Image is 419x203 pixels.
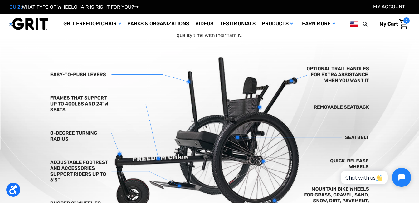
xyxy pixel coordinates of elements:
[60,14,124,34] a: GRIT Freedom Chair
[365,17,375,31] input: Search
[350,20,358,28] img: us.png
[379,21,398,27] span: My Cart
[259,14,296,34] a: Products
[90,26,124,32] span: Phone Number
[9,17,48,30] img: GRIT All-Terrain Wheelchair and Mobility Equipment
[124,14,192,34] a: Parks & Organizations
[373,4,405,10] a: Account
[375,17,410,31] a: Cart with 0 items
[296,14,338,34] a: Learn More
[192,14,217,34] a: Videos
[9,4,139,10] a: QUIZ:WHAT TYPE OF WHEELCHAIR IS RIGHT FOR YOU?
[217,14,259,34] a: Testimonials
[334,163,416,192] iframe: Tidio Chat
[9,4,22,10] span: QUIZ:
[399,19,408,29] img: Cart
[403,17,410,24] span: 0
